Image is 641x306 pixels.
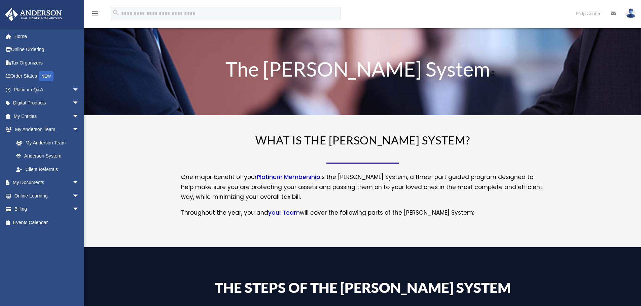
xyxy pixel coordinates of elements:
[72,123,86,137] span: arrow_drop_down
[5,203,89,216] a: Billingarrow_drop_down
[72,203,86,216] span: arrow_drop_down
[5,43,89,56] a: Online Ordering
[5,30,89,43] a: Home
[72,189,86,203] span: arrow_drop_down
[5,70,89,83] a: Order StatusNEW
[9,149,86,163] a: Anderson System
[181,208,544,218] p: Throughout the year, you and will cover the following parts of the [PERSON_NAME] System:
[5,189,89,203] a: Online Learningarrow_drop_down
[5,96,89,110] a: Digital Productsarrow_drop_down
[5,56,89,70] a: Tax Organizers
[257,173,320,184] a: Platinum Membership
[112,9,120,16] i: search
[5,176,89,189] a: My Documentsarrow_drop_down
[91,12,99,17] a: menu
[626,8,636,18] img: User Pic
[255,133,470,147] span: WHAT IS THE [PERSON_NAME] SYSTEM?
[72,110,86,123] span: arrow_drop_down
[91,9,99,17] i: menu
[72,96,86,110] span: arrow_drop_down
[181,172,544,208] p: One major benefit of your is the [PERSON_NAME] System, a three-part guided program designed to he...
[39,71,54,81] div: NEW
[5,110,89,123] a: My Entitiesarrow_drop_down
[5,123,89,136] a: My Anderson Teamarrow_drop_down
[9,136,89,149] a: My Anderson Team
[72,176,86,190] span: arrow_drop_down
[5,83,89,96] a: Platinum Q&Aarrow_drop_down
[3,8,64,21] img: Anderson Advisors Platinum Portal
[5,216,89,229] a: Events Calendar
[181,59,544,82] h1: The [PERSON_NAME] System
[72,83,86,97] span: arrow_drop_down
[268,209,300,220] a: your Team
[9,163,89,176] a: Client Referrals
[181,280,544,298] h4: The Steps of the [PERSON_NAME] System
